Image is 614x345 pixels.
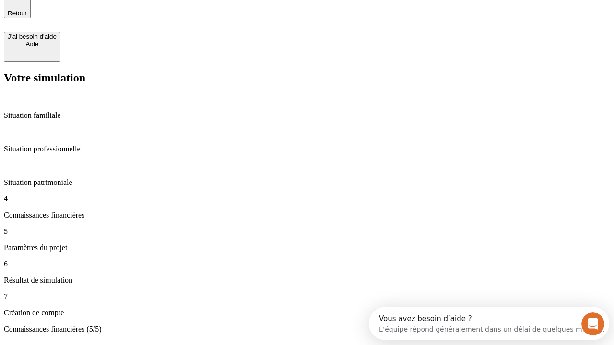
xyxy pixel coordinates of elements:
p: 5 [4,227,610,236]
div: J’ai besoin d'aide [8,33,57,40]
div: Vous avez besoin d’aide ? [10,8,236,16]
p: Connaissances financières (5/5) [4,325,610,333]
span: Retour [8,10,27,17]
p: Connaissances financières [4,211,610,219]
div: L’équipe répond généralement dans un délai de quelques minutes. [10,16,236,26]
p: 6 [4,260,610,268]
p: Situation patrimoniale [4,178,610,187]
p: 7 [4,292,610,301]
p: Situation professionnelle [4,145,610,153]
p: Paramètres du projet [4,243,610,252]
iframe: Intercom live chat [581,312,604,335]
div: Ouvrir le Messenger Intercom [4,4,264,30]
button: J’ai besoin d'aideAide [4,32,60,62]
p: 4 [4,195,610,203]
p: Création de compte [4,309,610,317]
h2: Votre simulation [4,71,610,84]
div: Aide [8,40,57,47]
p: Situation familiale [4,111,610,120]
p: Résultat de simulation [4,276,610,285]
iframe: Intercom live chat discovery launcher [369,307,609,340]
